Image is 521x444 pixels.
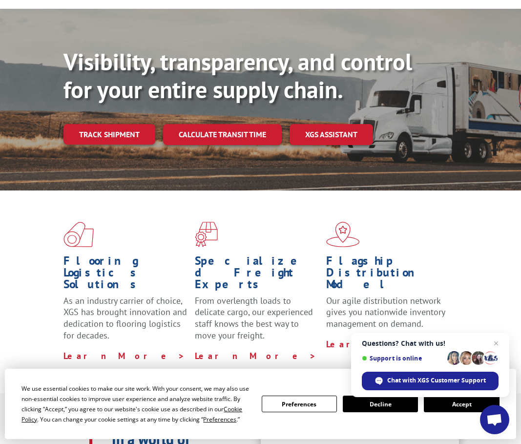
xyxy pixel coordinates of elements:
[63,295,187,341] span: As an industry carrier of choice, XGS has brought innovation and dedication to flooring logistics...
[343,396,418,412] button: Decline
[63,46,412,105] b: Visibility, transparency, and control for your entire supply chain.
[63,222,94,247] img: xgs-icon-total-supply-chain-intelligence-red
[163,124,282,145] a: Calculate transit time
[5,369,516,439] div: Cookie Consent Prompt
[490,338,502,349] span: Close chat
[21,383,250,424] div: We use essential cookies to make our site work. With your consent, we may also use non-essential ...
[326,338,448,350] a: Learn More >
[63,124,155,145] a: Track shipment
[424,396,499,412] button: Accept
[480,405,509,434] div: Open chat
[290,124,373,145] a: XGS ASSISTANT
[63,350,185,361] a: Learn More >
[262,396,337,412] button: Preferences
[195,350,316,361] a: Learn More >
[362,339,499,347] span: Questions? Chat with us!
[195,222,218,247] img: xgs-icon-focused-on-flooring-red
[326,295,445,330] span: Our agile distribution network gives you nationwide inventory management on demand.
[387,376,486,385] span: Chat with XGS Customer Support
[195,255,319,295] h1: Specialized Freight Experts
[362,372,499,390] div: Chat with XGS Customer Support
[203,415,236,423] span: Preferences
[326,255,450,295] h1: Flagship Distribution Model
[326,222,360,247] img: xgs-icon-flagship-distribution-model-red
[63,255,188,295] h1: Flooring Logistics Solutions
[195,295,319,350] p: From overlength loads to delicate cargo, our experienced staff knows the best way to move your fr...
[362,355,444,362] span: Support is online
